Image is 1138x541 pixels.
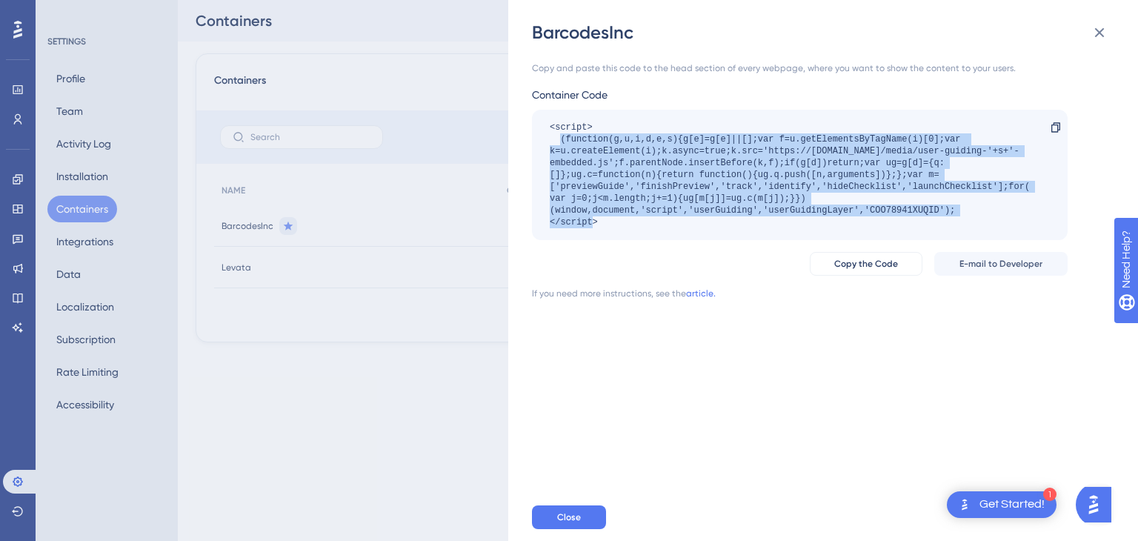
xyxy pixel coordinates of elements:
div: 1 [1043,488,1057,501]
div: <script> (function(g,u,i,d,e,s){g[e]=g[e]||[];var f=u.getElementsByTagName(i)[0];var k=u.createEl... [550,122,1035,228]
iframe: UserGuiding AI Assistant Launcher [1076,482,1120,527]
a: article. [686,288,716,299]
img: launcher-image-alternative-text [956,496,974,514]
div: Get Started! [979,497,1045,513]
div: Copy and paste this code to the head section of every webpage, where you want to show the content... [532,62,1068,74]
span: Close [557,511,581,523]
span: E-mail to Developer [959,258,1042,270]
div: If you need more instructions, see the [532,288,686,299]
span: Copy the Code [834,258,898,270]
div: Open Get Started! checklist, remaining modules: 1 [947,491,1057,518]
span: Need Help? [35,4,93,21]
button: Copy the Code [810,252,922,276]
button: Close [532,505,606,529]
div: BarcodesInc [532,21,1117,44]
button: E-mail to Developer [934,252,1068,276]
div: Container Code [532,86,1068,104]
